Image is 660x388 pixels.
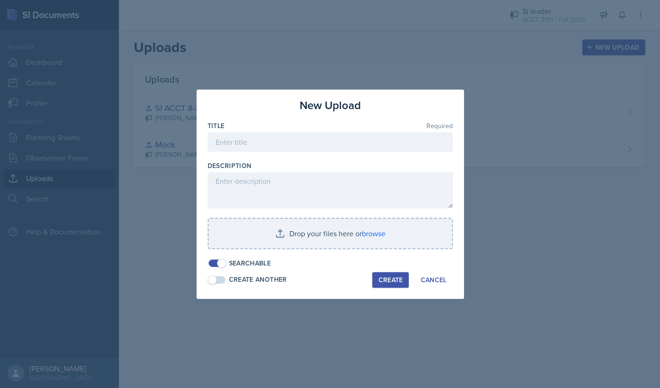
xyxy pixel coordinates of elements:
h3: New Upload [300,97,361,114]
button: Cancel [414,272,452,288]
div: Searchable [229,259,271,268]
input: Enter title [208,132,453,152]
label: Title [208,121,225,130]
span: Required [426,123,453,129]
div: Create Another [229,275,287,285]
label: Description [208,161,252,170]
div: Cancel [420,276,446,284]
div: Create [378,276,403,284]
button: Create [372,272,409,288]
